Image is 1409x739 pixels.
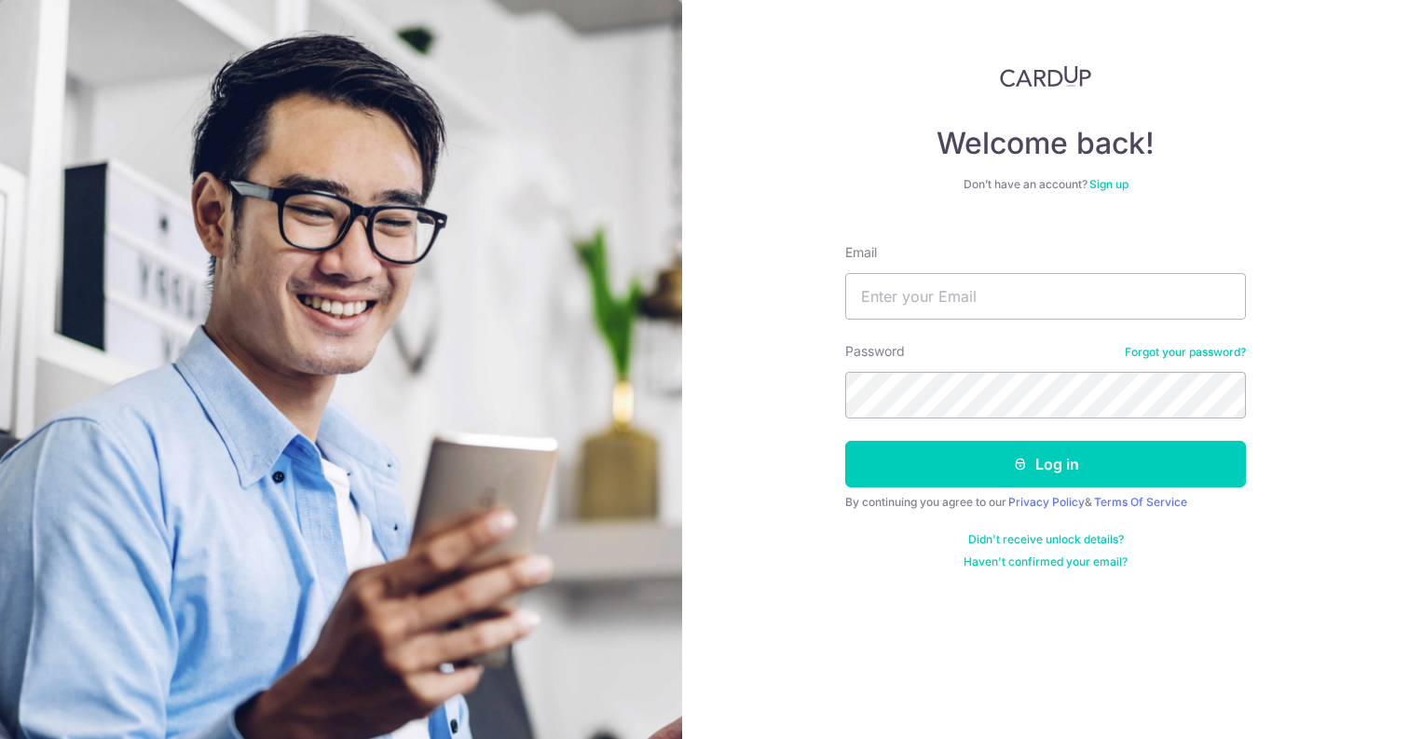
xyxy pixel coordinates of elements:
[845,342,905,361] label: Password
[1089,177,1129,191] a: Sign up
[845,177,1246,192] div: Don’t have an account?
[845,495,1246,510] div: By continuing you agree to our &
[845,243,877,262] label: Email
[968,532,1124,547] a: Didn't receive unlock details?
[845,273,1246,320] input: Enter your Email
[1000,65,1091,88] img: CardUp Logo
[845,125,1246,162] h4: Welcome back!
[1008,495,1085,509] a: Privacy Policy
[1094,495,1187,509] a: Terms Of Service
[964,554,1128,569] a: Haven't confirmed your email?
[845,441,1246,487] button: Log in
[1125,345,1246,360] a: Forgot your password?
